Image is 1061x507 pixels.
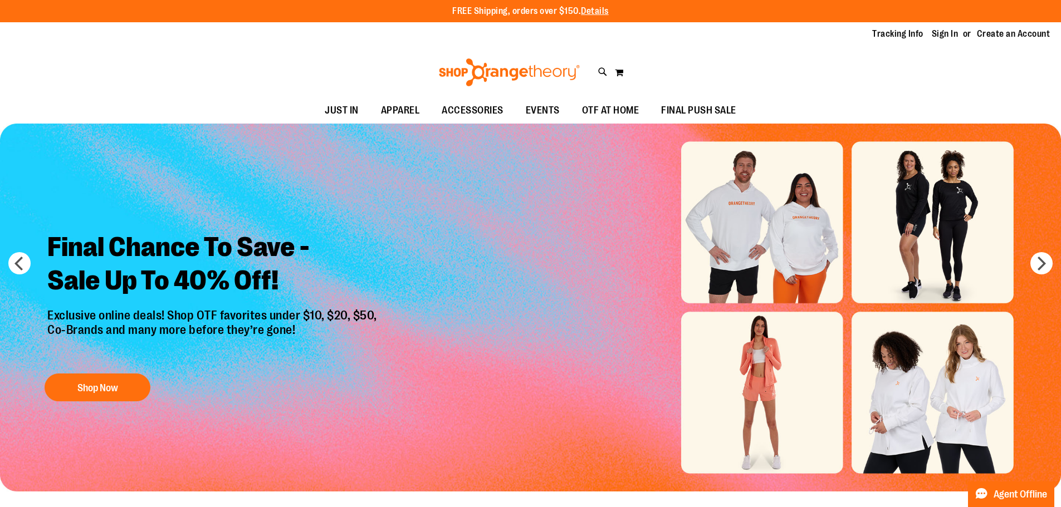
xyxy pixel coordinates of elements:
[325,98,359,123] span: JUST IN
[370,98,431,124] a: APPAREL
[452,5,609,18] p: FREE Shipping, orders over $150.
[582,98,639,123] span: OTF AT HOME
[571,98,651,124] a: OTF AT HOME
[8,252,31,274] button: prev
[994,489,1047,500] span: Agent Offline
[661,98,736,123] span: FINAL PUSH SALE
[39,308,388,363] p: Exclusive online deals! Shop OTF favorites under $10, $20, $50, Co-Brands and many more before th...
[977,28,1050,40] a: Create an Account
[526,98,560,123] span: EVENTS
[968,481,1054,507] button: Agent Offline
[39,222,388,308] h2: Final Chance To Save - Sale Up To 40% Off!
[932,28,959,40] a: Sign In
[442,98,503,123] span: ACCESSORIES
[381,98,420,123] span: APPAREL
[1030,252,1053,274] button: next
[45,373,150,401] button: Shop Now
[39,222,388,407] a: Final Chance To Save -Sale Up To 40% Off! Exclusive online deals! Shop OTF favorites under $10, $...
[872,28,923,40] a: Tracking Info
[314,98,370,124] a: JUST IN
[431,98,515,124] a: ACCESSORIES
[581,6,609,16] a: Details
[515,98,571,124] a: EVENTS
[650,98,747,124] a: FINAL PUSH SALE
[437,58,581,86] img: Shop Orangetheory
